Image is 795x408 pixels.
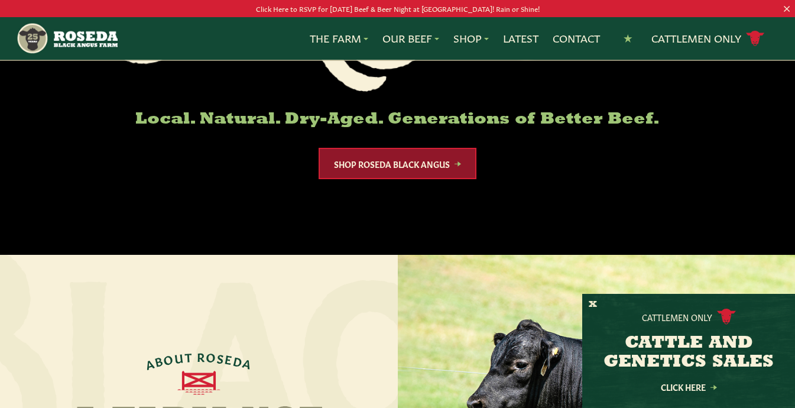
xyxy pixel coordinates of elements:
span: O [206,349,218,363]
a: The Farm [310,31,368,46]
span: S [216,351,226,365]
span: R [197,349,206,362]
span: A [144,355,157,371]
a: Contact [553,31,600,46]
button: X [589,299,597,311]
a: Shop Roseda Black Angus [319,148,476,179]
h3: CATTLE AND GENETICS SALES [597,334,780,372]
p: Click Here to RSVP for [DATE] Beef & Beer Night at [GEOGRAPHIC_DATA]! Rain or Shine! [40,2,755,15]
nav: Main Navigation [16,17,779,60]
img: cattle-icon.svg [717,309,736,325]
span: A [241,355,254,371]
span: E [224,352,235,366]
img: https://roseda.com/wp-content/uploads/2021/05/roseda-25-header.png [16,22,118,55]
a: Cattlemen Only [651,28,765,49]
span: B [153,354,165,368]
a: Shop [453,31,489,46]
span: U [174,350,185,364]
a: Click Here [635,383,742,391]
h6: Local. Natural. Dry-Aged. Generations of Better Beef. [95,111,700,129]
span: T [184,349,193,363]
div: ABOUT ROSEDA [143,349,254,371]
a: Our Beef [382,31,439,46]
p: Cattlemen Only [642,311,712,323]
span: O [163,351,176,366]
a: Latest [503,31,538,46]
span: D [232,353,245,368]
